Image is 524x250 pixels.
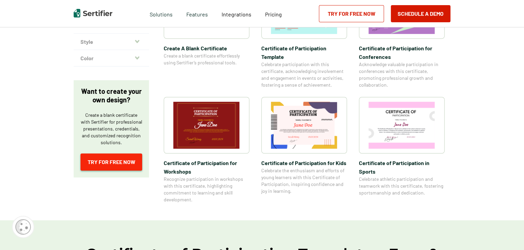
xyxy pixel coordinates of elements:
[15,219,31,235] img: Cookie Popup Icon
[80,112,142,146] p: Create a blank certificate with Sertifier for professional presentations, credentials, and custom...
[164,97,249,203] a: Certificate of Participation​ for WorkshopsCertificate of Participation​ for WorkshopsRecognize p...
[164,44,249,52] span: Create A Blank Certificate
[261,159,347,167] span: Certificate of Participation for Kids​
[271,102,337,149] img: Certificate of Participation for Kids​
[359,159,445,176] span: Certificate of Participation in Sports
[222,11,251,17] span: Integrations
[359,176,445,196] span: Celebrate athletic participation and teamwork with this certificate, fostering sportsmanship and ...
[490,217,524,250] iframe: Chat Widget
[164,52,249,66] span: Create a blank certificate effortlessly using Sertifier’s professional tools.
[261,97,347,203] a: Certificate of Participation for Kids​Certificate of Participation for Kids​Celebrate the enthusi...
[391,5,450,22] button: Schedule a Demo
[80,153,142,171] a: Try for Free Now
[261,61,347,88] span: Celebrate participation with this certificate, acknowledging involvement and engagement in events...
[164,176,249,203] span: Recognize participation in workshops with this certificate, highlighting commitment to learning a...
[164,159,249,176] span: Certificate of Participation​ for Workshops
[359,44,445,61] span: Certificate of Participation for Conference​s
[150,9,173,18] span: Solutions
[261,167,347,195] span: Celebrate the enthusiasm and efforts of young learners with this Certificate of Participation, in...
[261,44,347,61] span: Certificate of Participation Template
[369,102,435,149] img: Certificate of Participation in Sports
[222,9,251,18] a: Integrations
[74,50,149,66] button: Color
[74,34,149,50] button: Style
[186,9,208,18] span: Features
[265,9,282,18] a: Pricing
[265,11,282,17] span: Pricing
[359,97,445,203] a: Certificate of Participation in SportsCertificate of Participation in SportsCelebrate athletic pa...
[173,102,240,149] img: Certificate of Participation​ for Workshops
[319,5,384,22] a: Try for Free Now
[359,61,445,88] span: Acknowledge valuable participation in conferences with this certificate, promoting professional g...
[74,9,112,17] img: Sertifier | Digital Credentialing Platform
[80,87,142,104] p: Want to create your own design?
